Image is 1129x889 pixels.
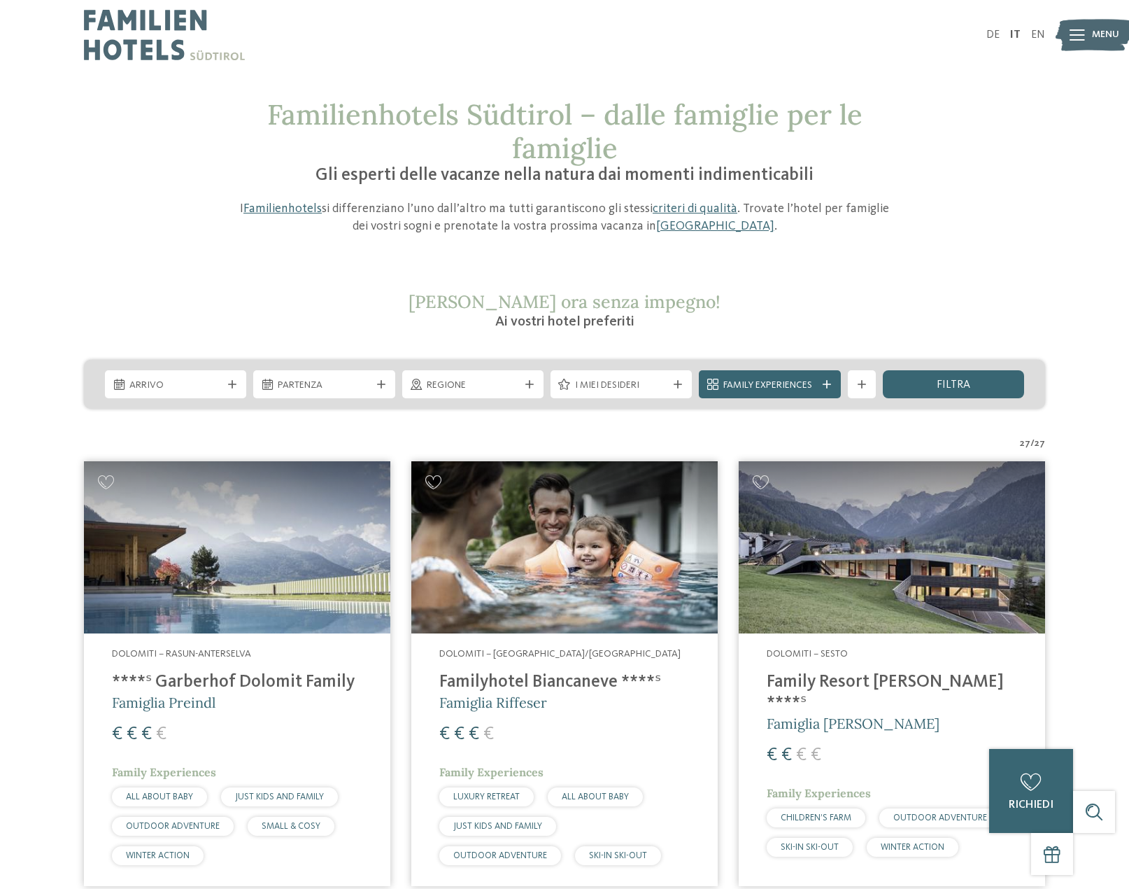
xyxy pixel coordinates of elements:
[126,822,220,831] span: OUTDOOR ADVENTURE
[767,649,848,659] span: Dolomiti – Sesto
[589,851,647,860] span: SKI-IN SKI-OUT
[454,725,464,743] span: €
[267,97,862,166] span: Familienhotels Südtirol – dalle famiglie per le famiglie
[84,461,390,886] a: Cercate un hotel per famiglie? Qui troverete solo i migliori! Dolomiti – Rasun-Anterselva ****ˢ G...
[112,649,251,659] span: Dolomiti – Rasun-Anterselva
[427,379,519,393] span: Regione
[156,725,166,743] span: €
[989,749,1073,833] a: richiedi
[112,765,216,779] span: Family Experiences
[453,792,520,801] span: LUXURY RETREAT
[126,792,193,801] span: ALL ABOUT BABY
[439,694,547,711] span: Famiglia Riffeser
[575,379,667,393] span: I miei desideri
[986,29,1000,41] a: DE
[767,786,871,800] span: Family Experiences
[767,672,1017,714] h4: Family Resort [PERSON_NAME] ****ˢ
[315,167,814,184] span: Gli esperti delle vacanze nella natura dai momenti indimenticabili
[767,746,777,764] span: €
[129,379,222,393] span: Arrivo
[232,200,897,235] p: I si differenziano l’uno dall’altro ma tutti garantiscono gli stessi . Trovate l’hotel per famigl...
[439,672,690,693] h4: Familyhotel Biancaneve ****ˢ
[1031,29,1045,41] a: EN
[469,725,479,743] span: €
[411,461,718,886] a: Cercate un hotel per famiglie? Qui troverete solo i migliori! Dolomiti – [GEOGRAPHIC_DATA]/[GEOGR...
[723,379,816,393] span: Family Experiences
[112,725,122,743] span: €
[235,792,324,801] span: JUST KIDS AND FAMILY
[126,851,190,860] span: WINTER ACTION
[1020,437,1030,451] span: 27
[112,694,215,711] span: Famiglia Preindl
[781,746,792,764] span: €
[781,843,839,852] span: SKI-IN SKI-OUT
[653,202,737,215] a: criteri di qualità
[141,725,152,743] span: €
[411,461,718,633] img: Cercate un hotel per famiglie? Qui troverete solo i migliori!
[495,315,634,329] span: Ai vostri hotel preferiti
[1092,28,1119,42] span: Menu
[937,379,970,391] span: filtra
[767,715,939,732] span: Famiglia [PERSON_NAME]
[439,725,450,743] span: €
[796,746,807,764] span: €
[562,792,629,801] span: ALL ABOUT BABY
[739,461,1045,886] a: Cercate un hotel per famiglie? Qui troverete solo i migliori! Dolomiti – Sesto Family Resort [PER...
[278,379,370,393] span: Partenza
[893,813,987,822] span: OUTDOOR ADVENTURE
[112,672,362,693] h4: ****ˢ Garberhof Dolomit Family
[656,220,774,232] a: [GEOGRAPHIC_DATA]
[439,649,681,659] span: Dolomiti – [GEOGRAPHIC_DATA]/[GEOGRAPHIC_DATA]
[409,290,720,313] span: [PERSON_NAME] ora senza impegno!
[483,725,494,743] span: €
[439,765,544,779] span: Family Experiences
[739,461,1045,633] img: Family Resort Rainer ****ˢ
[1035,437,1045,451] span: 27
[262,822,320,831] span: SMALL & COSY
[243,202,322,215] a: Familienhotels
[127,725,137,743] span: €
[84,461,390,633] img: Cercate un hotel per famiglie? Qui troverete solo i migliori!
[453,822,542,831] span: JUST KIDS AND FAMILY
[811,746,821,764] span: €
[881,843,944,852] span: WINTER ACTION
[781,813,851,822] span: CHILDREN’S FARM
[453,851,547,860] span: OUTDOOR ADVENTURE
[1030,437,1035,451] span: /
[1009,799,1053,811] span: richiedi
[1010,29,1021,41] a: IT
